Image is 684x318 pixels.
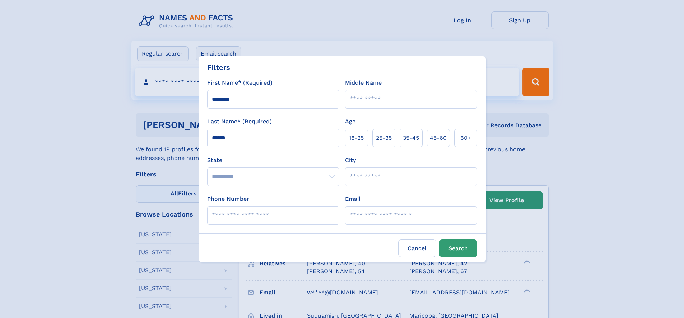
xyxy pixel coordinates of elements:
label: Age [345,117,355,126]
label: State [207,156,339,165]
span: 60+ [460,134,471,142]
label: City [345,156,356,165]
span: 18‑25 [349,134,364,142]
span: 25‑35 [376,134,392,142]
label: Phone Number [207,195,249,203]
label: Middle Name [345,79,382,87]
div: Filters [207,62,230,73]
button: Search [439,239,477,257]
span: 35‑45 [403,134,419,142]
label: First Name* (Required) [207,79,273,87]
span: 45‑60 [430,134,447,142]
label: Cancel [398,239,436,257]
label: Last Name* (Required) [207,117,272,126]
label: Email [345,195,360,203]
